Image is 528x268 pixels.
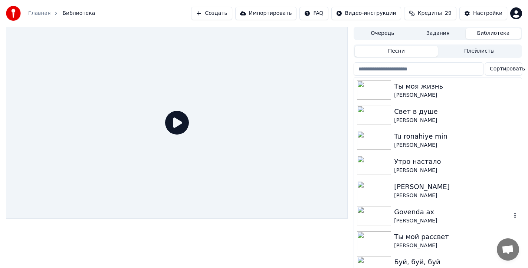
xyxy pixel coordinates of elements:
button: Плейлисты [438,46,521,57]
div: Tu ronahiye min [394,131,519,142]
div: [PERSON_NAME] [394,117,519,124]
div: Ты моя жизнь [394,81,519,92]
button: Библиотека [466,28,521,39]
img: youka [6,6,21,21]
div: [PERSON_NAME] [394,217,511,225]
div: Свет в душе [394,106,519,117]
span: Кредиты [418,10,442,17]
button: Очередь [355,28,410,39]
div: Утро настало [394,156,519,167]
div: [PERSON_NAME] [394,182,519,192]
div: Govenda ax [394,207,511,217]
div: [PERSON_NAME] [394,167,519,174]
button: Песни [355,46,438,57]
button: Настройки [459,7,507,20]
div: [PERSON_NAME] [394,242,519,249]
span: Сортировать [490,65,525,73]
nav: breadcrumb [28,10,95,17]
div: Буй, буй, буй [394,257,519,267]
a: Открытый чат [497,238,519,261]
button: Задания [410,28,466,39]
button: Создать [191,7,232,20]
span: 29 [445,10,452,17]
span: Библиотека [62,10,95,17]
a: Главная [28,10,50,17]
button: FAQ [299,7,328,20]
div: [PERSON_NAME] [394,92,519,99]
button: Импортировать [235,7,297,20]
button: Кредиты29 [404,7,456,20]
div: Ты мой рассвет [394,232,519,242]
button: Видео-инструкции [331,7,401,20]
div: [PERSON_NAME] [394,142,519,149]
div: Настройки [473,10,502,17]
div: [PERSON_NAME] [394,192,519,199]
